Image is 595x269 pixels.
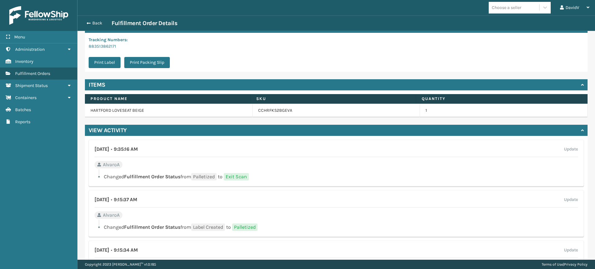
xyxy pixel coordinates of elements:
[89,37,128,42] span: Tracking Numbers :
[15,107,31,112] span: Batches
[564,246,578,254] label: Update
[15,83,48,88] span: Shipment Status
[258,107,292,114] a: CCHRFKS2BGEVA
[89,81,105,89] h4: Items
[124,57,170,68] button: Print Packing Slip
[15,95,37,100] span: Containers
[95,145,138,153] h4: [DATE] 9:35:16 AM
[542,262,563,267] a: Terms of Use
[191,173,217,180] span: Palletized
[85,260,156,269] p: Copyright 2023 [PERSON_NAME]™ v 1.0.185
[112,20,177,27] h3: Fulfillment Order Details
[103,211,120,219] span: AlvaroA
[95,223,578,231] li: Changed from to
[89,44,116,49] a: 883513862171
[15,119,30,124] span: Reports
[85,104,253,117] td: HARTFORD LOVESEAT BEIGE
[15,47,45,52] span: Administration
[89,57,121,68] button: Print Label
[83,20,112,26] button: Back
[103,161,120,168] span: AlvaroA
[420,104,588,117] td: 1
[90,96,245,102] label: Product Name
[15,59,33,64] span: Inventory
[564,262,588,267] a: Privacy Policy
[14,34,25,40] span: Menu
[111,197,112,202] span: •
[492,4,521,11] div: Choose a seller
[191,223,225,231] span: Label Created
[542,260,588,269] div: |
[95,173,578,180] li: Changed from to
[111,146,112,152] span: •
[564,145,578,153] label: Update
[9,6,68,25] img: logo
[564,196,578,203] label: Update
[124,174,180,180] span: Fulfillment Order Status
[124,224,180,230] span: Fulfillment Order Status
[224,173,249,180] span: Exit Scan
[89,127,127,134] h4: View Activity
[256,96,411,102] label: SKU
[111,247,112,253] span: •
[95,196,137,203] h4: [DATE] 9:15:37 AM
[422,96,576,102] label: Quantity
[95,246,138,254] h4: [DATE] 9:15:34 AM
[15,71,50,76] span: Fulfillment Orders
[232,223,258,231] span: Palletized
